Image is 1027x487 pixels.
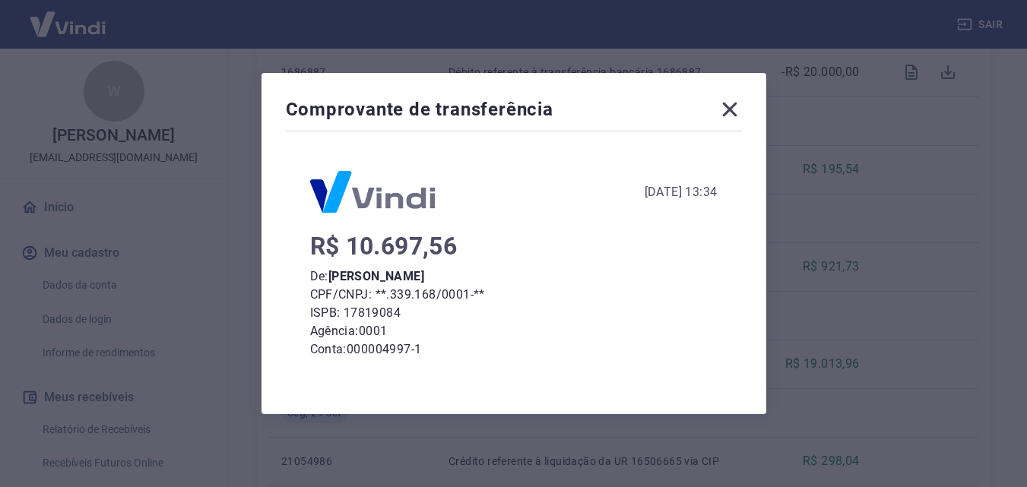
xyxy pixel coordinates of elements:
[286,97,742,128] div: Comprovante de transferência
[310,171,435,213] img: Logo
[310,267,718,286] p: De:
[328,269,424,283] b: [PERSON_NAME]
[310,322,718,340] p: Agência: 0001
[310,359,718,377] p: Tipo de conta: CC - Pessoa Jurídica
[310,286,718,304] p: CPF/CNPJ: **.339.168/0001-**
[645,183,718,201] div: [DATE] 13:34
[310,304,718,322] p: ISPB: 17819084
[310,232,458,261] span: R$ 10.697,56
[310,340,718,359] p: Conta: 000004997-1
